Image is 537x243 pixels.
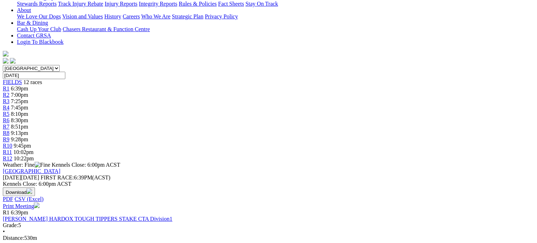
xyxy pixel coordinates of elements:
[3,174,39,180] span: [DATE]
[14,196,43,202] a: CSV (Excel)
[205,13,238,19] a: Privacy Policy
[3,117,10,123] a: R6
[35,162,50,168] img: Fine
[17,20,48,26] a: Bar & Dining
[11,85,28,91] span: 6:39pm
[58,1,103,7] a: Track Injury Rebate
[41,174,111,180] span: 6:39PM(ACST)
[52,162,120,168] span: Kennels Close: 6:00pm ACST
[17,26,61,32] a: Cash Up Your Club
[41,174,74,180] span: FIRST RACE:
[26,188,32,194] img: download.svg
[3,72,65,79] input: Select date
[3,85,10,91] a: R1
[34,202,40,208] img: printer.svg
[3,229,5,235] span: •
[3,222,534,229] div: 5
[11,209,28,215] span: 6:39pm
[11,117,28,123] span: 8:30pm
[218,1,244,7] a: Fact Sheets
[11,136,28,142] span: 9:28pm
[3,235,24,241] span: Distance:
[3,187,35,196] button: Download
[3,136,10,142] a: R9
[3,111,10,117] a: R5
[179,1,217,7] a: Rules & Policies
[3,196,534,202] div: Download
[3,51,8,57] img: logo-grsa-white.png
[3,162,52,168] span: Weather: Fine
[17,32,51,38] a: Contact GRSA
[11,105,28,111] span: 7:45pm
[3,209,10,215] span: R1
[17,1,56,7] a: Stewards Reports
[3,124,10,130] a: R7
[11,124,28,130] span: 8:51pm
[17,26,534,32] div: Bar & Dining
[17,13,534,20] div: About
[123,13,140,19] a: Careers
[3,222,18,228] span: Grade:
[62,26,150,32] a: Chasers Restaurant & Function Centre
[3,168,60,174] a: [GEOGRAPHIC_DATA]
[245,1,278,7] a: Stay On Track
[3,98,10,104] a: R3
[11,111,28,117] span: 8:10pm
[17,1,534,7] div: Care & Integrity
[3,196,13,202] a: PDF
[17,39,64,45] a: Login To Blackbook
[141,13,171,19] a: Who We Are
[105,1,137,7] a: Injury Reports
[10,58,16,64] img: twitter.svg
[3,58,8,64] img: facebook.svg
[11,130,28,136] span: 9:13pm
[3,235,534,241] div: 530m
[3,149,12,155] a: R11
[3,105,10,111] a: R4
[14,143,31,149] span: 9:45pm
[17,7,31,13] a: About
[14,155,34,161] span: 10:22pm
[11,98,28,104] span: 7:25pm
[17,13,61,19] a: We Love Our Dogs
[104,13,121,19] a: History
[13,149,34,155] span: 10:02pm
[139,1,177,7] a: Integrity Reports
[62,13,103,19] a: Vision and Values
[172,13,203,19] a: Strategic Plan
[23,79,42,85] span: 12 races
[3,216,172,222] a: [PERSON_NAME] HARDOX TOUGH TIPPERS STAKE CTA Division1
[3,155,12,161] a: R12
[3,92,10,98] a: R2
[3,203,40,209] a: Print Meeting
[3,130,10,136] a: R8
[3,181,534,187] div: Kennels Close: 6:00pm ACST
[3,143,12,149] a: R10
[11,92,28,98] span: 7:00pm
[3,79,22,85] a: FIELDS
[3,174,21,180] span: [DATE]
